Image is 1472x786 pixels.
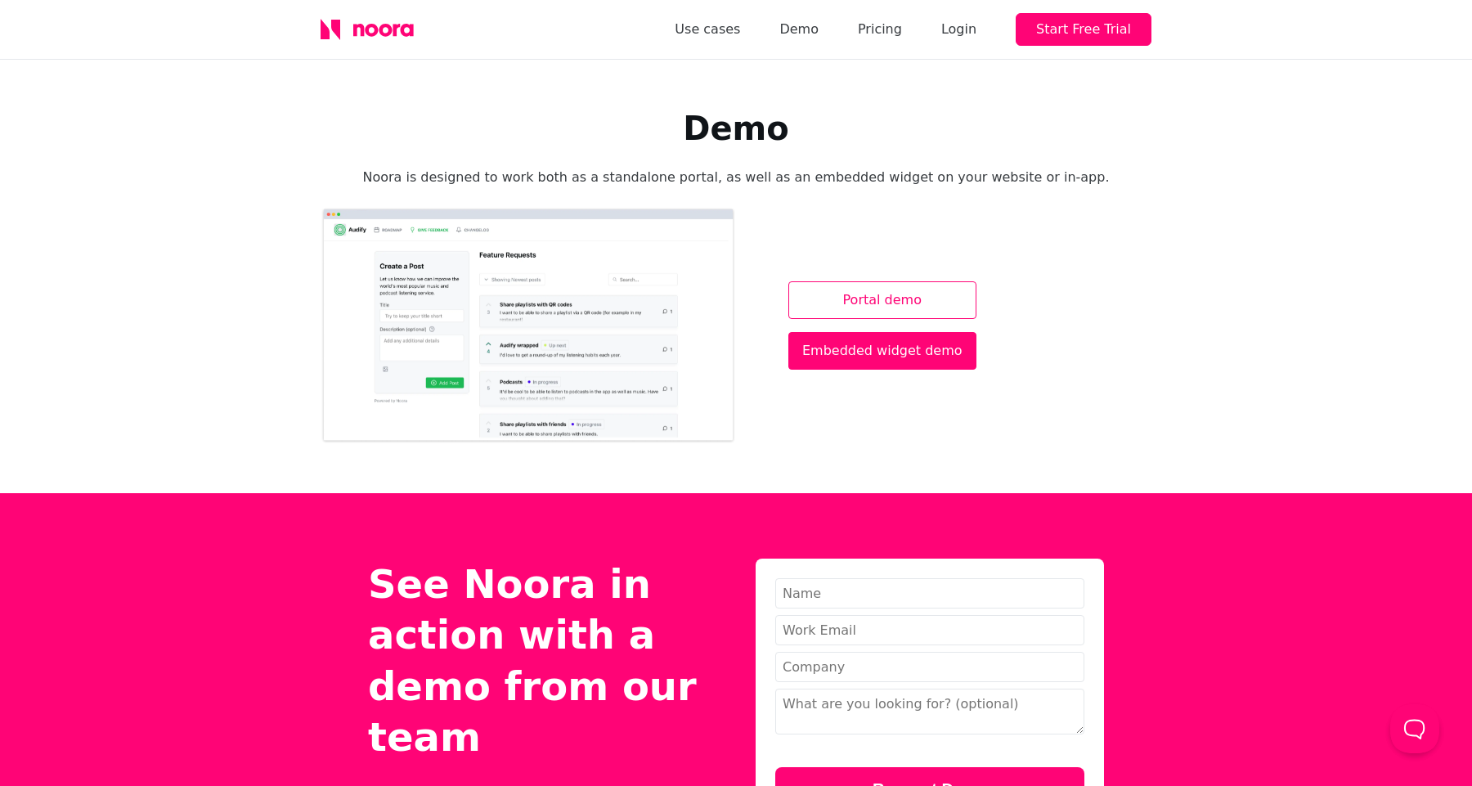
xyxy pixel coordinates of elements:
h2: See Noora in action with a demo from our team [368,559,716,763]
a: Demo [779,18,819,41]
input: Name [775,578,1084,609]
a: Portal demo [788,281,976,319]
input: Work Email [775,615,1084,645]
input: Company [775,652,1084,682]
a: Embedded widget demo [788,332,976,370]
div: Login [941,18,976,41]
p: Noora is designed to work both as a standalone portal, as well as an embedded widget on your webs... [321,168,1151,187]
button: Start Free Trial [1016,13,1151,46]
h1: Demo [321,109,1151,148]
a: Use cases [675,18,740,41]
a: Pricing [858,18,902,41]
iframe: Help Scout Beacon - Open [1390,704,1439,753]
img: A preview of Noora's standalone portal [321,207,736,444]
